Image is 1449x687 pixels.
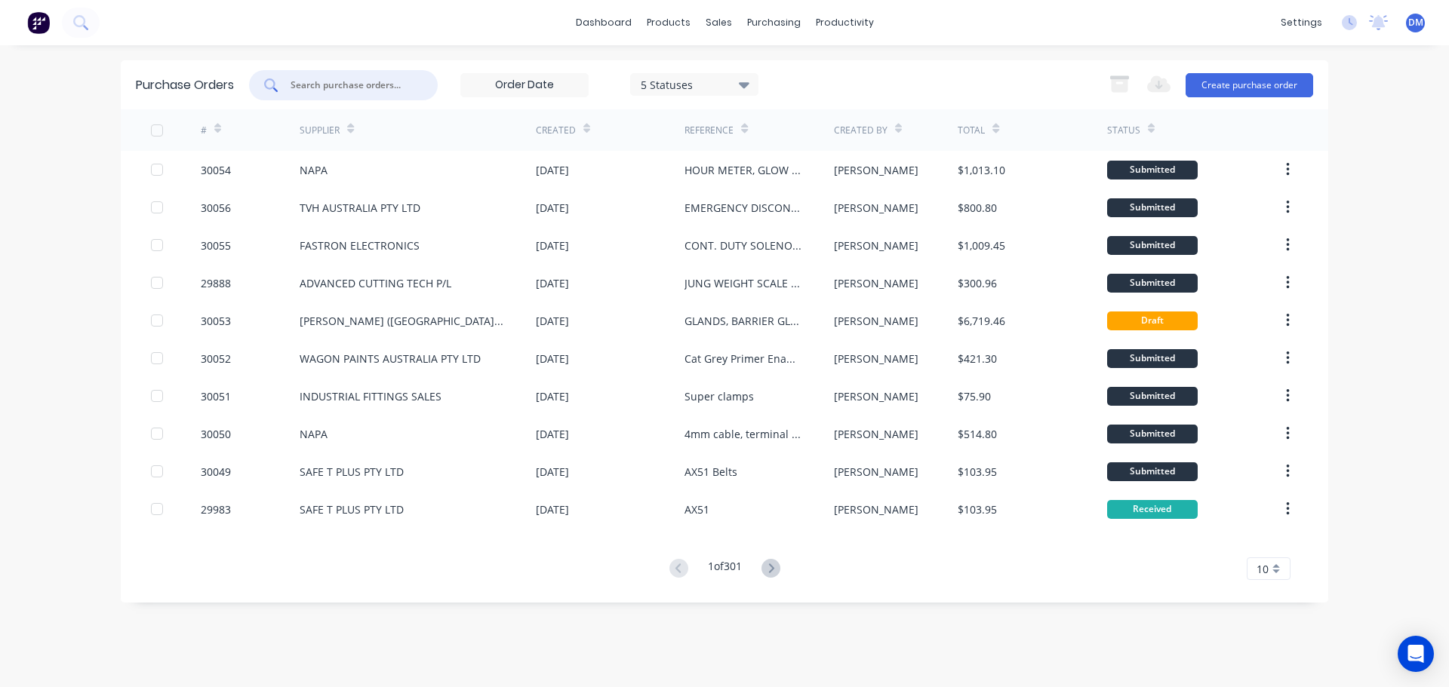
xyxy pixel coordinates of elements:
div: Open Intercom Messenger [1398,636,1434,672]
div: Status [1107,124,1140,137]
div: $103.95 [958,464,997,480]
div: settings [1273,11,1330,34]
div: 30052 [201,351,231,367]
div: Created By [834,124,888,137]
div: [DATE] [536,388,569,404]
div: 29983 [201,501,231,517]
div: $514.80 [958,426,997,442]
a: dashboard [568,11,639,34]
input: Order Date [461,74,588,97]
div: [PERSON_NAME] [834,501,918,517]
div: $75.90 [958,388,991,404]
div: Supplier [300,124,340,137]
div: Submitted [1107,349,1198,368]
div: [PERSON_NAME] [834,275,918,291]
div: productivity [808,11,881,34]
div: [PERSON_NAME] [834,162,918,178]
div: JUNG WEIGHT SCALE BRACKET [685,275,803,291]
div: [DATE] [536,313,569,329]
div: Draft [1107,311,1198,330]
div: [PERSON_NAME] [834,426,918,442]
div: EMERGENCY DISCONNECT X 4 - CAT DP25 [685,200,803,216]
div: CONT. DUTY SOLENOID X 4 - CAT DP25 [685,238,803,253]
div: 30053 [201,313,231,329]
div: Submitted [1107,161,1198,179]
div: SAFE T PLUS PTY LTD [300,464,404,480]
div: [PERSON_NAME] [834,388,918,404]
div: 30055 [201,238,231,253]
div: 30054 [201,162,231,178]
div: [DATE] [536,275,569,291]
button: Create purchase order [1186,73,1313,97]
div: [PERSON_NAME] ([GEOGRAPHIC_DATA]) PTY LTD [300,313,506,329]
div: WAGON PAINTS AUSTRALIA PTY LTD [300,351,481,367]
div: Submitted [1107,274,1198,293]
div: NAPA [300,162,328,178]
div: [DATE] [536,238,569,253]
div: AX51 [685,501,709,517]
div: Cat Grey Primer Enamel thinners white etch enamel convertor [685,351,803,367]
div: Submitted [1107,387,1198,406]
div: $1,009.45 [958,238,1005,253]
div: # [201,124,207,137]
div: 30050 [201,426,231,442]
div: [DATE] [536,351,569,367]
div: 5 Statuses [641,76,749,92]
div: Created [536,124,576,137]
div: ADVANCED CUTTING TECH P/L [300,275,451,291]
div: 4mm cable, terminal studs dual and single [685,426,803,442]
div: 1 of 301 [708,558,742,580]
div: [PERSON_NAME] [834,238,918,253]
div: purchasing [740,11,808,34]
div: Submitted [1107,425,1198,443]
div: products [639,11,698,34]
div: [DATE] [536,464,569,480]
div: $800.80 [958,200,997,216]
div: [DATE] [536,200,569,216]
img: Factory [27,11,50,34]
div: FASTRON ELECTRONICS [300,238,420,253]
div: [PERSON_NAME] [834,464,918,480]
div: Received [1107,500,1198,519]
div: $300.96 [958,275,997,291]
div: Total [958,124,985,137]
span: DM [1408,16,1423,29]
div: 30056 [201,200,231,216]
div: [PERSON_NAME] [834,351,918,367]
div: [PERSON_NAME] [834,200,918,216]
div: Submitted [1107,236,1198,255]
div: Purchase Orders [136,76,234,94]
div: [DATE] [536,501,569,517]
div: sales [698,11,740,34]
div: INDUSTRIAL FITTINGS SALES [300,388,441,404]
div: Super clamps [685,388,754,404]
div: NAPA [300,426,328,442]
div: SAFE T PLUS PTY LTD [300,501,404,517]
div: TVH AUSTRALIA PTY LTD [300,200,420,216]
div: $103.95 [958,501,997,517]
div: HOUR METER, GLOW PLUG,PILOT LIGHT [685,162,803,178]
div: [DATE] [536,162,569,178]
div: Submitted [1107,462,1198,481]
div: 30049 [201,464,231,480]
div: Submitted [1107,198,1198,217]
div: $6,719.46 [958,313,1005,329]
div: [DATE] [536,426,569,442]
div: Reference [685,124,734,137]
div: AX51 Belts [685,464,737,480]
div: GLANDS, BARRIER GLANDS AND REDUCERS [685,313,803,329]
div: $1,013.10 [958,162,1005,178]
div: $421.30 [958,351,997,367]
div: 29888 [201,275,231,291]
input: Search purchase orders... [289,78,414,93]
span: 10 [1257,561,1269,577]
div: 30051 [201,388,231,404]
div: [PERSON_NAME] [834,313,918,329]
